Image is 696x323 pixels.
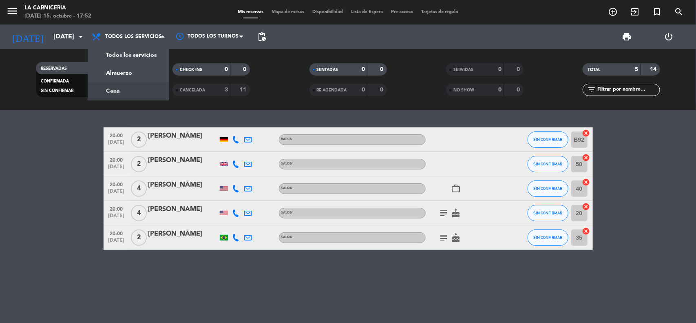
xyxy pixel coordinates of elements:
[76,32,86,42] i: arrow_drop_down
[587,85,597,95] i: filter_list
[533,137,562,142] span: SIN CONFIRMAR
[88,64,169,82] a: Almuerzo
[453,68,473,72] span: SERVIDAS
[41,79,69,83] span: CONFIRMADA
[517,67,521,72] strong: 0
[6,5,18,17] i: menu
[24,4,91,12] div: La Carniceria
[582,154,590,162] i: cancel
[106,204,127,213] span: 20:00
[528,180,568,197] button: SIN CONFIRMAR
[106,155,127,164] span: 20:00
[106,213,127,223] span: [DATE]
[88,82,169,100] a: Cena
[652,7,662,17] i: turned_in_not
[380,87,385,93] strong: 0
[148,155,218,166] div: [PERSON_NAME]
[281,187,293,190] span: SALON
[582,178,590,186] i: cancel
[88,46,169,64] a: Todos los servicios
[257,32,267,42] span: pending_actions
[622,32,632,42] span: print
[106,140,127,149] span: [DATE]
[498,67,502,72] strong: 0
[387,10,417,14] span: Pre-acceso
[674,7,684,17] i: search
[533,186,562,191] span: SIN CONFIRMAR
[180,88,205,92] span: CANCELADA
[582,227,590,235] i: cancel
[533,211,562,215] span: SIN CONFIRMAR
[664,32,674,42] i: power_settings_new
[148,180,218,190] div: [PERSON_NAME]
[362,67,365,72] strong: 0
[362,87,365,93] strong: 0
[380,67,385,72] strong: 0
[148,131,218,141] div: [PERSON_NAME]
[417,10,462,14] span: Tarjetas de regalo
[608,7,618,17] i: add_circle_outline
[451,184,461,194] i: work_outline
[6,5,18,20] button: menu
[267,10,308,14] span: Mapa de mesas
[528,156,568,172] button: SIN CONFIRMAR
[453,88,474,92] span: NO SHOW
[308,10,347,14] span: Disponibilidad
[439,233,449,243] i: subject
[106,228,127,238] span: 20:00
[588,68,600,72] span: TOTAL
[281,138,292,141] span: BARRA
[243,67,248,72] strong: 0
[650,67,658,72] strong: 14
[528,229,568,246] button: SIN CONFIRMAR
[533,162,562,166] span: SIN CONFIRMAR
[347,10,387,14] span: Lista de Espera
[131,229,147,246] span: 2
[131,180,147,197] span: 4
[597,85,660,94] input: Filtrar por nombre...
[240,87,248,93] strong: 11
[105,34,161,40] span: Todos los servicios
[635,67,639,72] strong: 5
[498,87,502,93] strong: 0
[41,89,73,93] span: SIN CONFIRMAR
[24,12,91,20] div: [DATE] 15. octubre - 17:52
[234,10,267,14] span: Mis reservas
[528,131,568,148] button: SIN CONFIRMAR
[106,164,127,174] span: [DATE]
[106,179,127,189] span: 20:00
[106,189,127,198] span: [DATE]
[281,211,293,214] span: SALON
[648,25,690,49] div: LOG OUT
[148,204,218,215] div: [PERSON_NAME]
[451,208,461,218] i: cake
[451,233,461,243] i: cake
[317,68,338,72] span: SENTADAS
[528,205,568,221] button: SIN CONFIRMAR
[6,28,49,46] i: [DATE]
[517,87,521,93] strong: 0
[131,131,147,148] span: 2
[582,203,590,211] i: cancel
[225,87,228,93] strong: 3
[281,236,293,239] span: SALON
[533,235,562,240] span: SIN CONFIRMAR
[281,162,293,165] span: SALON
[317,88,347,92] span: RE AGENDADA
[131,205,147,221] span: 4
[582,129,590,137] i: cancel
[41,67,67,71] span: RESERVADAS
[106,238,127,247] span: [DATE]
[106,130,127,140] span: 20:00
[630,7,640,17] i: exit_to_app
[439,208,449,218] i: subject
[131,156,147,172] span: 2
[180,68,202,72] span: CHECK INS
[225,67,228,72] strong: 0
[148,229,218,239] div: [PERSON_NAME]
